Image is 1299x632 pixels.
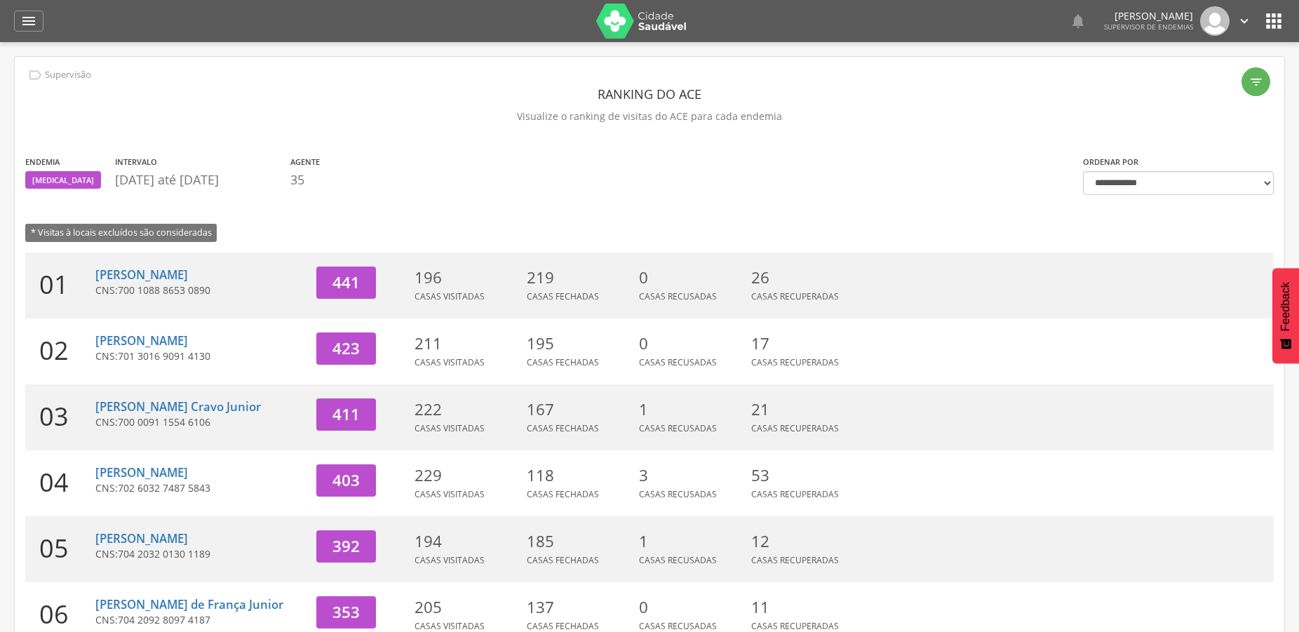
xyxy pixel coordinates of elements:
span: 700 0091 1554 6106 [118,415,210,429]
div: 01 [25,253,95,318]
span: Casas Fechadas [527,422,599,434]
span: Casas Recuperadas [751,422,839,434]
span: Casas Visitadas [415,488,485,500]
a:  [14,11,43,32]
span: Casas Recuperadas [751,620,839,632]
span: Casas Recusadas [639,620,717,632]
span: Casas Recuperadas [751,554,839,566]
span: Casas Fechadas [527,620,599,632]
p: 194 [415,530,520,553]
span: Casas Recusadas [639,290,717,302]
span: Casas Visitadas [415,554,485,566]
i:  [1263,10,1285,32]
span: Casas Fechadas [527,554,599,566]
p: 1 [639,530,744,553]
p: CNS: [95,283,306,297]
div: 03 [25,384,95,450]
p: 35 [290,171,320,189]
p: Supervisão [45,69,91,81]
p: Visualize o ranking de visitas do ACE para cada endemia [25,107,1274,126]
div: Filtro [1241,67,1270,96]
p: [DATE] até [DATE] [115,171,283,189]
span: * Visitas à locais excluídos são consideradas [25,224,217,241]
p: 1 [639,398,744,421]
i:  [1249,75,1263,89]
span: Casas Recusadas [639,488,717,500]
span: 441 [332,271,360,293]
span: 704 2092 8097 4187 [118,613,210,626]
span: [MEDICAL_DATA] [32,175,94,186]
a: [PERSON_NAME] [95,267,188,283]
p: 21 [751,398,856,421]
span: 423 [332,337,360,359]
p: 185 [527,530,632,553]
p: CNS: [95,547,306,561]
i:  [27,67,43,83]
span: Casas Recuperadas [751,488,839,500]
div: 02 [25,318,95,384]
button: Feedback - Mostrar pesquisa [1272,268,1299,363]
span: Casas Fechadas [527,488,599,500]
p: 12 [751,530,856,553]
p: 0 [639,332,744,355]
a: [PERSON_NAME] [95,530,188,546]
p: 167 [527,398,632,421]
span: Casas Recuperadas [751,356,839,368]
i:  [1237,13,1252,29]
span: Casas Fechadas [527,356,599,368]
span: Casas Recuperadas [751,290,839,302]
span: Casas Recusadas [639,356,717,368]
p: 26 [751,267,856,289]
p: 17 [751,332,856,355]
span: 353 [332,601,360,623]
p: CNS: [95,415,306,429]
span: 403 [332,469,360,491]
span: Casas Recusadas [639,422,717,434]
span: Feedback [1279,282,1292,331]
span: Casas Fechadas [527,290,599,302]
label: Intervalo [115,156,157,168]
p: CNS: [95,613,306,627]
div: 04 [25,450,95,516]
p: 0 [639,596,744,619]
span: 704 2032 0130 1189 [118,547,210,560]
div: 05 [25,516,95,582]
span: Casas Visitadas [415,356,485,368]
p: 0 [639,267,744,289]
span: Casas Recusadas [639,554,717,566]
header: Ranking do ACE [25,81,1274,107]
span: Casas Visitadas [415,620,485,632]
i:  [1070,13,1086,29]
p: CNS: [95,349,306,363]
span: 392 [332,535,360,557]
p: 3 [639,464,744,487]
p: 195 [527,332,632,355]
label: Ordenar por [1083,156,1138,168]
p: 219 [527,267,632,289]
p: 229 [415,464,520,487]
span: 411 [332,403,360,425]
p: 137 [527,596,632,619]
a: [PERSON_NAME] [95,332,188,349]
p: CNS: [95,481,306,495]
span: Casas Visitadas [415,290,485,302]
p: 222 [415,398,520,421]
a: [PERSON_NAME] Cravo Junior [95,398,261,415]
label: Agente [290,156,320,168]
span: 701 3016 9091 4130 [118,349,210,363]
i:  [20,13,37,29]
span: Casas Visitadas [415,422,485,434]
p: 118 [527,464,632,487]
span: Supervisor de Endemias [1104,22,1193,32]
span: 700 1088 8653 0890 [118,283,210,297]
p: [PERSON_NAME] [1104,11,1193,21]
p: 11 [751,596,856,619]
span: 702 6032 7487 5843 [118,481,210,495]
p: 53 [751,464,856,487]
p: 211 [415,332,520,355]
label: Endemia [25,156,60,168]
a: [PERSON_NAME] [95,464,188,480]
p: 205 [415,596,520,619]
a:  [1070,6,1086,36]
a: [PERSON_NAME] de França Junior [95,596,283,612]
